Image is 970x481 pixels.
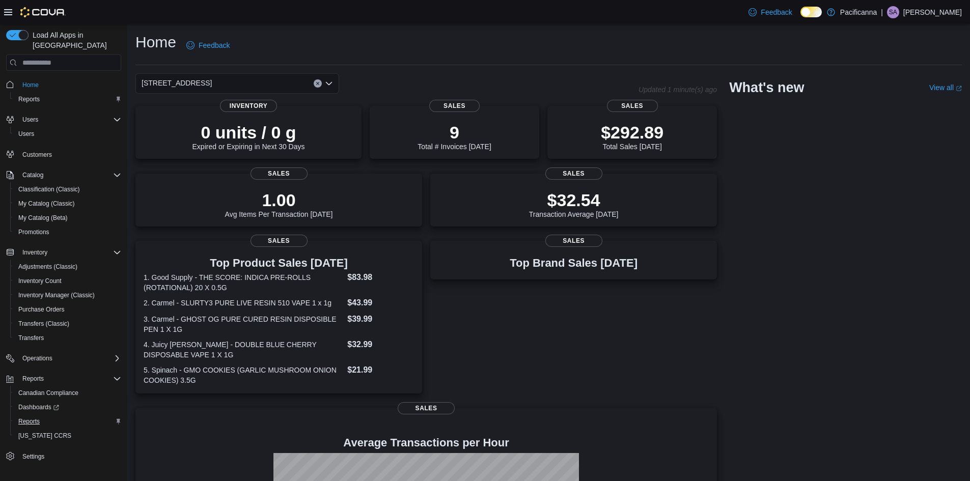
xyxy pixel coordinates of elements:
[14,261,81,273] a: Adjustments (Classic)
[2,449,125,464] button: Settings
[18,79,43,91] a: Home
[2,147,125,162] button: Customers
[18,450,48,463] a: Settings
[14,93,44,105] a: Reports
[182,35,234,55] a: Feedback
[14,415,44,428] a: Reports
[14,226,121,238] span: Promotions
[144,298,343,308] dt: 2. Carmel - SLURTY3 PURE LIVE RESIN 510 VAPE 1 x 1g
[14,401,63,413] a: Dashboards
[14,93,121,105] span: Reports
[20,7,66,17] img: Cova
[10,331,125,345] button: Transfers
[429,100,480,112] span: Sales
[601,122,663,151] div: Total Sales [DATE]
[14,128,121,140] span: Users
[903,6,962,18] p: [PERSON_NAME]
[251,235,308,247] span: Sales
[529,190,619,210] p: $32.54
[144,339,343,360] dt: 4. Juicy [PERSON_NAME] - DOUBLE BLUE CHERRY DISPOSABLE VAPE 1 X 1G
[10,429,125,443] button: [US_STATE] CCRS
[14,212,72,224] a: My Catalog (Beta)
[2,245,125,260] button: Inventory
[192,122,305,143] p: 0 units / 0 g
[142,77,212,89] span: [STREET_ADDRESS]
[18,130,34,138] span: Users
[14,261,121,273] span: Adjustments (Classic)
[2,168,125,182] button: Catalog
[14,332,48,344] a: Transfers
[2,77,125,92] button: Home
[14,303,69,316] a: Purchase Orders
[10,196,125,211] button: My Catalog (Classic)
[800,7,822,17] input: Dark Mode
[881,6,883,18] p: |
[192,122,305,151] div: Expired or Expiring in Next 30 Days
[18,169,121,181] span: Catalog
[10,302,125,317] button: Purchase Orders
[220,100,277,112] span: Inventory
[14,197,121,210] span: My Catalog (Classic)
[135,32,176,52] h1: Home
[14,387,82,399] a: Canadian Compliance
[225,190,333,210] p: 1.00
[18,95,40,103] span: Reports
[144,437,709,449] h4: Average Transactions per Hour
[14,212,121,224] span: My Catalog (Beta)
[14,430,75,442] a: [US_STATE] CCRS
[18,246,51,259] button: Inventory
[18,352,121,364] span: Operations
[14,318,121,330] span: Transfers (Classic)
[18,352,57,364] button: Operations
[929,83,962,92] a: View allExternal link
[10,317,125,331] button: Transfers (Classic)
[22,452,44,461] span: Settings
[14,387,121,399] span: Canadian Compliance
[510,257,638,269] h3: Top Brand Sales [DATE]
[14,332,121,344] span: Transfers
[18,373,121,385] span: Reports
[325,79,333,88] button: Open list of options
[347,364,414,376] dd: $21.99
[314,79,322,88] button: Clear input
[251,167,308,180] span: Sales
[729,79,804,96] h2: What's new
[347,313,414,325] dd: $39.99
[22,151,52,159] span: Customers
[10,211,125,225] button: My Catalog (Beta)
[18,214,68,222] span: My Catalog (Beta)
[144,257,414,269] h3: Top Product Sales [DATE]
[18,114,42,126] button: Users
[14,275,121,287] span: Inventory Count
[601,122,663,143] p: $292.89
[18,228,49,236] span: Promotions
[545,235,602,247] span: Sales
[10,225,125,239] button: Promotions
[10,414,125,429] button: Reports
[18,148,121,161] span: Customers
[22,116,38,124] span: Users
[14,275,66,287] a: Inventory Count
[18,389,78,397] span: Canadian Compliance
[840,6,877,18] p: Pacificanna
[18,291,95,299] span: Inventory Manager (Classic)
[14,430,121,442] span: Washington CCRS
[14,226,53,238] a: Promotions
[14,318,73,330] a: Transfers (Classic)
[10,400,125,414] a: Dashboards
[10,127,125,141] button: Users
[639,86,717,94] p: Updated 1 minute(s) ago
[14,183,121,195] span: Classification (Classic)
[398,402,455,414] span: Sales
[14,289,121,301] span: Inventory Manager (Classic)
[18,169,47,181] button: Catalog
[14,303,121,316] span: Purchase Orders
[18,263,77,271] span: Adjustments (Classic)
[14,415,121,428] span: Reports
[18,334,44,342] span: Transfers
[22,375,44,383] span: Reports
[2,372,125,386] button: Reports
[10,260,125,274] button: Adjustments (Classic)
[18,78,121,91] span: Home
[18,185,80,193] span: Classification (Classic)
